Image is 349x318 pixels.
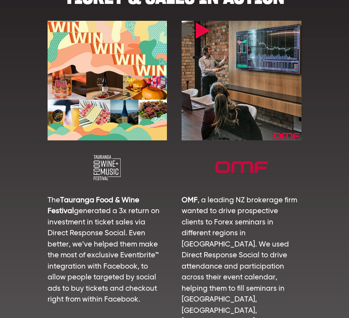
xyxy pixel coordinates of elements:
strong: OMF [182,197,198,204]
img: CS-Tauranga.jpg [48,21,167,140]
img: CS-OMF.jpg [182,21,301,140]
strong: Tauranga Food & Wine Festival [48,197,141,215]
img: CS-Logo-Tauranga.png [48,155,167,180]
img: CS-Logo-OMF.png [182,155,301,180]
p: The generated a 3x return on investment in ticket sales via Direct Response Social. Even better, ... [48,195,167,305]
